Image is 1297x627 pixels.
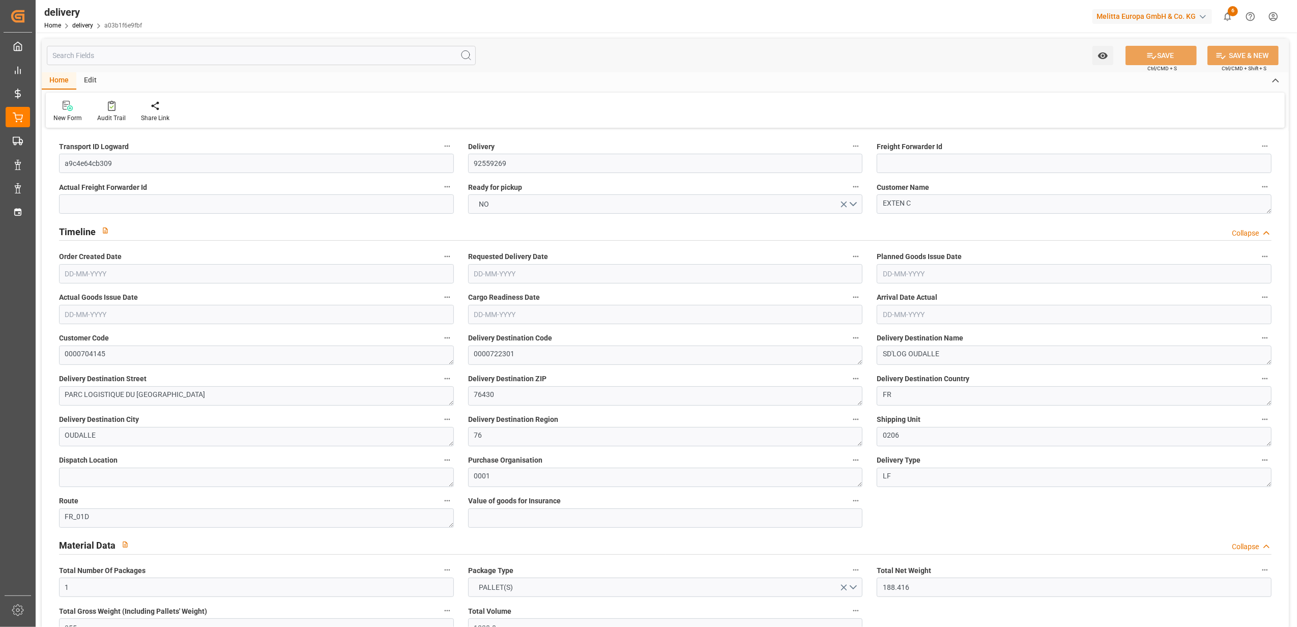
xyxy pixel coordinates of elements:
span: Actual Goods Issue Date [59,292,138,303]
button: Arrival Date Actual [1258,291,1272,304]
textarea: 0001 [468,468,863,487]
input: DD-MM-YYYY [468,305,863,324]
span: Total Volume [468,606,511,617]
button: Total Gross Weight (Including Pallets' Weight) [441,604,454,617]
span: Delivery Destination Country [877,374,969,384]
span: Delivery Destination Region [468,414,558,425]
button: Cargo Readiness Date [849,291,862,304]
span: Cargo Readiness Date [468,292,540,303]
button: Delivery Destination City [441,413,454,426]
div: Collapse [1232,541,1259,552]
input: Search Fields [47,46,476,65]
span: 6 [1228,6,1238,16]
input: DD-MM-YYYY [877,305,1272,324]
button: Delivery Destination Code [849,331,862,345]
button: Total Net Weight [1258,563,1272,577]
button: Delivery Destination Street [441,372,454,385]
span: Shipping Unit [877,414,920,425]
span: PALLET(S) [474,582,518,593]
span: Total Gross Weight (Including Pallets' Weight) [59,606,207,617]
button: Delivery Destination Country [1258,372,1272,385]
input: DD-MM-YYYY [877,264,1272,283]
button: Dispatch Location [441,453,454,467]
textarea: 0206 [877,427,1272,446]
textarea: LF [877,468,1272,487]
span: Ready for pickup [468,182,522,193]
span: Order Created Date [59,251,122,262]
button: View description [116,535,135,554]
div: Audit Trail [97,113,126,123]
button: Requested Delivery Date [849,250,862,263]
button: Actual Goods Issue Date [441,291,454,304]
span: Package Type [468,565,513,576]
button: Total Number Of Packages [441,563,454,577]
button: Help Center [1239,5,1262,28]
button: Delivery Destination ZIP [849,372,862,385]
div: Collapse [1232,228,1259,239]
div: Melitta Europa GmbH & Co. KG [1092,9,1212,24]
button: Purchase Organisation [849,453,862,467]
h2: Material Data [59,538,116,552]
button: open menu [468,578,863,597]
button: Freight Forwarder Id [1258,139,1272,153]
span: Ctrl/CMD + S [1147,65,1177,72]
span: Delivery Type [877,455,920,466]
button: SAVE [1126,46,1197,65]
span: Ctrl/CMD + Shift + S [1222,65,1266,72]
span: Delivery Destination Street [59,374,147,384]
span: Route [59,496,78,506]
button: Package Type [849,563,862,577]
button: Delivery [849,139,862,153]
span: Delivery Destination City [59,414,139,425]
button: Route [441,494,454,507]
input: DD-MM-YYYY [59,305,454,324]
button: Transport ID Logward [441,139,454,153]
button: Customer Code [441,331,454,345]
span: Actual Freight Forwarder Id [59,182,147,193]
input: DD-MM-YYYY [468,264,863,283]
textarea: OUDALLE [59,427,454,446]
span: Freight Forwarder Id [877,141,942,152]
button: Customer Name [1258,180,1272,193]
h2: Timeline [59,225,96,239]
button: Total Volume [849,604,862,617]
textarea: 76430 [468,386,863,406]
span: Delivery Destination Code [468,333,552,344]
span: Delivery Destination Name [877,333,963,344]
span: Requested Delivery Date [468,251,548,262]
a: Home [44,22,61,29]
span: Customer Code [59,333,109,344]
span: Arrival Date Actual [877,292,937,303]
button: show 6 new notifications [1216,5,1239,28]
div: Home [42,72,76,90]
textarea: EXTEN C [877,194,1272,214]
button: Ready for pickup [849,180,862,193]
textarea: 0000722301 [468,346,863,365]
a: delivery [72,22,93,29]
textarea: PARC LOGISTIQUE DU [GEOGRAPHIC_DATA] [59,386,454,406]
div: Edit [76,72,104,90]
span: Customer Name [877,182,929,193]
button: Order Created Date [441,250,454,263]
button: Delivery Type [1258,453,1272,467]
span: Dispatch Location [59,455,118,466]
button: Value of goods for Insurance [849,494,862,507]
span: Total Net Weight [877,565,931,576]
textarea: FR_01D [59,508,454,528]
button: View description [96,221,115,240]
div: delivery [44,5,142,20]
span: Planned Goods Issue Date [877,251,962,262]
span: Value of goods for Insurance [468,496,561,506]
button: Planned Goods Issue Date [1258,250,1272,263]
input: DD-MM-YYYY [59,264,454,283]
div: New Form [53,113,82,123]
button: open menu [468,194,863,214]
button: Shipping Unit [1258,413,1272,426]
span: Total Number Of Packages [59,565,146,576]
button: SAVE & NEW [1207,46,1279,65]
textarea: 76 [468,427,863,446]
div: Share Link [141,113,169,123]
button: Delivery Destination Name [1258,331,1272,345]
span: Transport ID Logward [59,141,129,152]
span: Purchase Organisation [468,455,542,466]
